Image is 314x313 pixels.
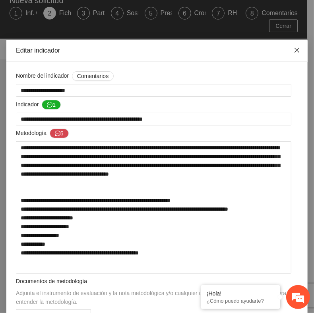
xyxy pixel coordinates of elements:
[77,72,109,80] span: Comentarios
[41,41,134,51] div: Chatee con nosotros ahora
[16,46,298,55] div: Editar indicador
[16,100,61,110] span: Indicador
[16,71,114,81] span: Nombre del indicador
[294,47,300,53] span: close
[16,278,87,284] span: Documentos de metodología
[286,40,308,61] button: Close
[47,102,52,108] span: message
[55,131,60,137] span: message
[50,129,69,138] button: Metodología
[46,106,110,187] span: Estamos en línea.
[16,290,286,305] span: Adjunta el instrumento de evaluación y la nota metodológica y/o cualquier documento que sea neces...
[16,129,69,138] span: Metodología
[207,290,274,297] div: ¡Hola!
[130,4,149,23] div: Minimizar ventana de chat en vivo
[207,298,274,304] p: ¿Cómo puedo ayudarte?
[72,71,114,81] button: Nombre del indicador
[4,217,151,245] textarea: Escriba su mensaje y pulse “Intro”
[42,100,61,110] button: Indicador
